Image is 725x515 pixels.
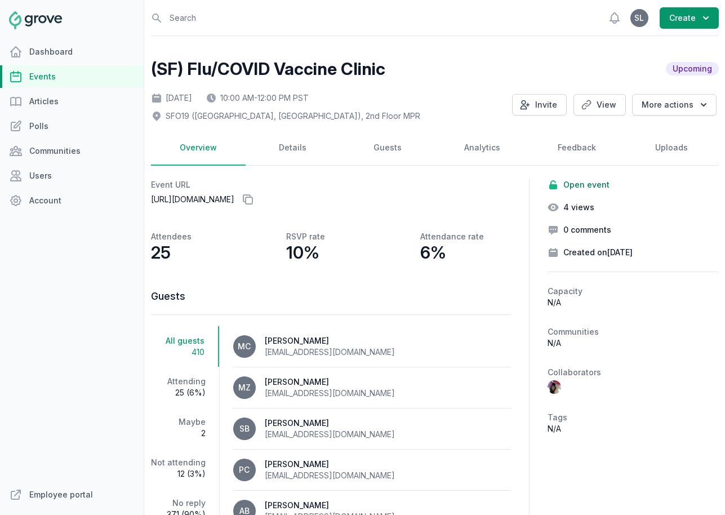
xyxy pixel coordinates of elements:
[151,448,219,489] a: Not attending12 (3%)
[265,459,395,470] div: [PERSON_NAME]
[151,131,246,166] a: Overview
[420,231,484,242] p: Attendance rate
[512,94,567,116] button: Invite
[265,418,395,429] div: [PERSON_NAME]
[607,247,633,257] time: [DATE]
[151,231,192,242] p: Attendees
[563,224,611,236] span: 0 comments
[151,110,420,122] div: SFO19 ([GEOGRAPHIC_DATA], [GEOGRAPHIC_DATA]) , 2nd Floor MPR
[151,347,204,358] span: 410
[286,231,325,242] p: RSVP rate
[548,367,719,378] h2: Collaborators
[548,423,719,434] p: N/A
[151,407,219,448] a: Maybe2
[548,326,719,338] h2: Communities
[548,338,719,349] p: N/A
[246,131,340,166] a: Details
[238,384,251,392] span: MZ
[151,326,219,367] a: All guests410
[151,190,511,208] p: [URL][DOMAIN_NAME]
[340,131,435,166] a: Guests
[660,7,719,29] button: Create
[151,59,385,79] h2: (SF) Flu/COVID Vaccine Clinic
[206,92,309,104] div: 10:00 AM - 12:00 PM PST
[239,507,250,515] span: AB
[151,242,171,263] p: 25
[151,92,192,104] div: [DATE]
[548,412,719,423] h2: Tags
[151,367,219,407] a: Attending25 (6%)
[151,179,511,190] h2: Event URL
[634,14,644,22] span: SL
[239,425,250,433] span: SB
[265,347,395,358] div: [EMAIL_ADDRESS][DOMAIN_NAME]
[624,131,719,166] a: Uploads
[563,179,610,190] span: Open event
[666,62,719,76] span: Upcoming
[265,429,395,440] div: [EMAIL_ADDRESS][DOMAIN_NAME]
[563,247,633,258] span: Created on
[265,470,395,481] div: [EMAIL_ADDRESS][DOMAIN_NAME]
[573,94,626,116] a: View
[265,500,395,511] div: [PERSON_NAME]
[9,11,62,29] img: Grove
[238,343,251,350] span: MC
[435,131,530,166] a: Analytics
[151,387,206,398] span: 25 (6%)
[151,468,206,480] span: 12 (3%)
[632,94,717,116] button: More actions
[151,290,511,303] h3: Guests
[548,297,719,308] p: N/A
[151,428,206,439] span: 2
[265,388,395,399] div: [EMAIL_ADDRESS][DOMAIN_NAME]
[265,376,395,388] div: [PERSON_NAME]
[286,242,319,263] p: 10%
[548,286,719,297] h2: Capacity
[630,9,648,27] button: SL
[563,202,594,213] span: 4 views
[265,335,395,347] div: [PERSON_NAME]
[420,242,446,263] p: 6%
[530,131,624,166] a: Feedback
[239,466,250,474] span: PC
